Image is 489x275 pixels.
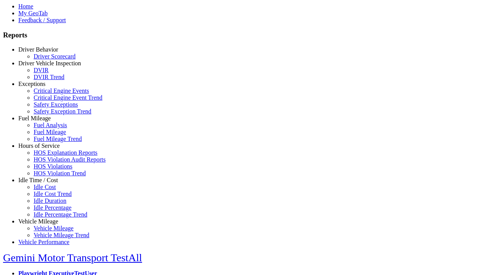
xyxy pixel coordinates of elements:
a: Fuel Mileage [18,115,51,121]
a: Fuel Analysis [34,122,67,128]
a: Fuel Mileage [34,129,66,135]
a: Driver Scorecard [34,53,76,60]
a: Hours of Service [18,142,60,149]
a: Idle Cost Trend [34,191,72,197]
a: Idle Percentage Trend [34,211,87,218]
a: DVIR Trend [34,74,64,80]
a: HOS Explanation Reports [34,149,97,156]
a: HOS Violation Audit Reports [34,156,106,163]
a: Safety Exceptions [34,101,78,108]
a: Vehicle Mileage Trend [34,232,89,238]
a: Safety Exception Trend [34,108,91,115]
a: Driver Behavior [18,46,58,53]
a: Gemini Motor Transport TestAll [3,252,142,264]
a: Vehicle Mileage [18,218,58,225]
a: Idle Duration [34,197,66,204]
a: Idle Time / Cost [18,177,58,183]
a: Critical Engine Events [34,87,89,94]
a: HOS Violations [34,163,72,170]
a: DVIR [34,67,49,73]
a: Feedback / Support [18,17,66,23]
a: Vehicle Mileage [34,225,73,231]
a: Driver Vehicle Inspection [18,60,81,66]
a: HOS Violation Trend [34,170,86,176]
a: Home [18,3,33,10]
a: Fuel Mileage Trend [34,136,82,142]
h3: Reports [3,31,486,39]
a: Idle Percentage [34,204,71,211]
a: Critical Engine Event Trend [34,94,102,101]
a: Idle Cost [34,184,56,190]
a: My GeoTab [18,10,48,16]
a: Vehicle Performance [18,239,70,245]
a: Exceptions [18,81,45,87]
